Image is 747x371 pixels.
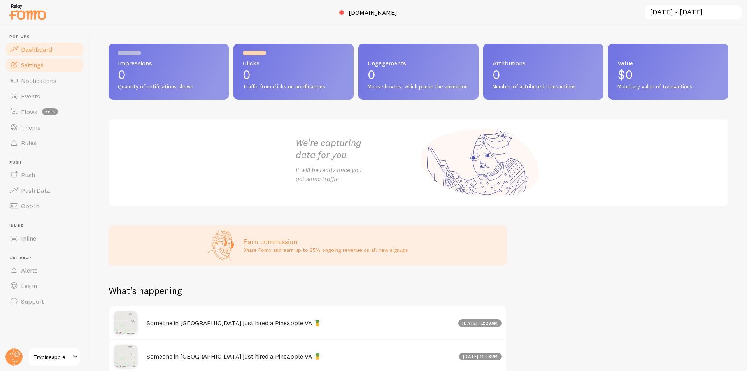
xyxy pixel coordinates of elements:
span: Impressions [118,60,219,66]
span: Dashboard [21,46,52,53]
a: Alerts [5,262,85,278]
h2: We're capturing data for you [296,137,419,161]
p: 0 [493,69,594,81]
a: Trypineapple [28,348,81,366]
span: Rules [21,139,37,147]
a: Opt-In [5,198,85,214]
span: Mouse hovers, which pause the animation [368,83,469,90]
span: Inline [9,223,85,228]
a: Events [5,88,85,104]
span: Clicks [243,60,344,66]
span: Get Help [9,255,85,260]
a: Flows beta [5,104,85,120]
span: beta [42,108,58,115]
p: It will be ready once you get some traffic [296,165,419,183]
h4: Someone in [GEOGRAPHIC_DATA] just hired a Pineapple VA 🍍 [147,352,454,360]
p: Share Fomo and earn up to 25% ongoing revenue on all new signups [243,246,408,254]
span: $0 [617,67,633,82]
a: Rules [5,135,85,151]
span: Learn [21,282,37,290]
a: Notifications [5,73,85,88]
p: 0 [368,69,469,81]
a: Learn [5,278,85,294]
span: Alerts [21,266,38,274]
div: [DATE] 12:23am [458,319,502,327]
span: Support [21,297,44,305]
span: Notifications [21,77,56,84]
span: Trypineapple [33,352,70,362]
a: Push [5,167,85,183]
span: Events [21,92,40,100]
span: Settings [21,61,44,69]
span: Traffic from clicks on notifications [243,83,344,90]
span: Push Data [21,186,50,194]
span: Push [9,160,85,165]
a: Theme [5,120,85,135]
span: Attributions [493,60,594,66]
p: 0 [118,69,219,81]
span: Inline [21,234,36,242]
p: 0 [243,69,344,81]
a: Dashboard [5,42,85,57]
a: Support [5,294,85,309]
h4: Someone in [GEOGRAPHIC_DATA] just hired a Pineapple VA 🍍 [147,319,454,327]
a: Settings [5,57,85,73]
span: Opt-In [21,202,39,210]
h2: What's happening [109,285,182,297]
img: fomo-relay-logo-orange.svg [8,2,47,22]
a: Push Data [5,183,85,198]
span: Push [21,171,35,179]
h3: Earn commission [243,237,408,246]
a: Inline [5,230,85,246]
span: Number of attributed transactions [493,83,594,90]
span: Value [617,60,719,66]
span: Quantity of notifications shown [118,83,219,90]
span: Flows [21,108,37,116]
span: Monetary value of transactions [617,83,719,90]
span: Pop-ups [9,34,85,39]
span: Theme [21,123,40,131]
span: Engagements [368,60,469,66]
div: [DATE] 11:08pm [459,353,502,360]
